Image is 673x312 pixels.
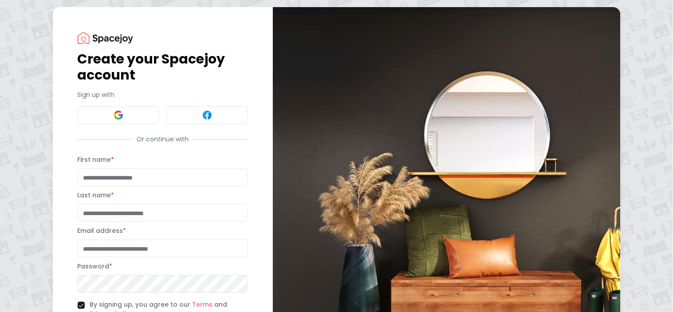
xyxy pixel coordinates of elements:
p: Sign up with [78,90,248,99]
img: Spacejoy Logo [78,32,133,44]
h1: Create your Spacejoy account [78,51,248,83]
label: Last name [78,191,114,200]
a: Terms [193,300,213,309]
label: First name [78,155,114,164]
span: Or continue with [133,135,192,144]
label: Password [78,262,113,271]
label: Email address [78,226,126,235]
img: Google signin [113,110,124,120]
img: Facebook signin [202,110,213,120]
